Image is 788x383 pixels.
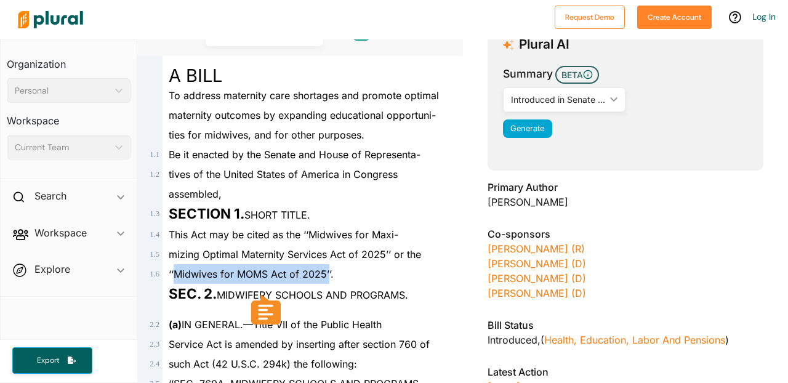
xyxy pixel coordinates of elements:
[488,180,763,195] h3: Primary Author
[150,270,159,278] span: 1 . 6
[510,124,544,133] span: Generate
[169,65,222,86] span: A BILL
[150,209,159,218] span: 1 . 3
[169,228,398,241] span: This Act may be cited as the ‘‘Midwives for Maxi-
[488,287,586,299] a: [PERSON_NAME] (D)
[169,209,310,221] span: SHORT TITLE.
[15,84,110,97] div: Personal
[169,148,420,161] span: Be it enacted by the Senate and House of Representa-
[488,227,763,241] h3: Co-sponsors
[169,338,430,350] span: Service Act is amended by inserting after section 760 of
[544,334,725,346] a: Health, Education, Labor and Pensions
[150,170,159,179] span: 1 . 2
[555,66,599,84] span: BETA
[169,205,244,222] strong: SECTION 1.
[637,6,712,29] button: Create Account
[488,365,763,379] h3: Latest Action
[555,10,625,23] a: Request Demo
[12,347,92,374] button: Export
[488,318,763,333] h3: Bill Status
[169,268,334,280] span: ‘‘Midwives for MOMS Act of 2025’’.
[488,195,763,209] div: [PERSON_NAME]
[150,340,159,349] span: 2 . 3
[34,189,66,203] h2: Search
[511,93,605,106] div: Introduced in Senate ([DATE])
[15,141,110,154] div: Current Team
[169,318,182,331] strong: (a)
[637,10,712,23] a: Create Account
[519,37,569,52] h3: Plural AI
[169,109,436,121] span: maternity outcomes by expanding educational opportuni-
[169,289,408,301] span: MIDWIFERY SCHOOLS AND PROGRAMS.
[150,150,159,159] span: 1 . 1
[488,333,763,347] div: Introduced , ( )
[150,320,159,329] span: 2 . 2
[169,318,382,331] span: IN GENERAL.—Title VII of the Public Health
[28,355,68,366] span: Export
[555,6,625,29] button: Request Demo
[488,243,585,255] a: [PERSON_NAME] (R)
[503,66,553,82] h3: Summary
[488,257,586,270] a: [PERSON_NAME] (D)
[150,360,159,368] span: 2 . 4
[488,272,586,284] a: [PERSON_NAME] (D)
[169,248,421,260] span: mizing Optimal Maternity Services Act of 2025’’ or the
[150,230,159,239] span: 1 . 4
[169,89,439,102] span: To address maternity care shortages and promote optimal
[7,103,131,130] h3: Workspace
[503,119,552,138] button: Generate
[169,358,357,370] span: such Act (42 U.S.C. 294k) the following:
[7,46,131,73] h3: Organization
[169,285,217,302] strong: SEC. 2.
[169,129,364,141] span: ties for midwives, and for other purposes.
[169,168,398,200] span: tives of the United States of America in Congress assembled,
[150,250,159,259] span: 1 . 5
[752,11,776,22] a: Log In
